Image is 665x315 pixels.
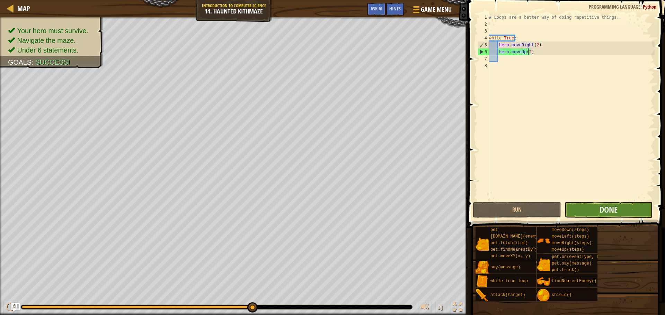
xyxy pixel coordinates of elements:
[490,293,525,297] span: attack(target)
[435,301,447,315] button: ♫
[8,26,96,36] li: Your hero must survive.
[451,301,464,315] button: Toggle fullscreen
[643,3,656,10] span: Python
[476,261,489,274] img: portrait.png
[421,5,452,14] span: Game Menu
[14,4,30,13] a: Map
[389,5,401,12] span: Hints
[537,234,550,247] img: portrait.png
[490,254,530,259] span: pet.moveXY(x, y)
[490,247,558,252] span: pet.findNearestByType(type)
[490,279,528,284] span: while-true loop
[589,3,640,10] span: Programming language
[565,202,653,218] button: Done
[367,3,386,16] button: Ask AI
[552,234,589,239] span: moveLeft(steps)
[552,228,589,232] span: moveDown(steps)
[552,268,579,272] span: pet.trick()
[476,238,489,251] img: portrait.png
[476,289,489,302] img: portrait.png
[478,14,489,21] div: 1
[8,45,96,55] li: Under 6 statements.
[437,302,444,312] span: ♫
[478,48,489,55] div: 6
[552,293,572,297] span: shield()
[3,301,17,315] button: Ctrl + P: Play
[537,289,550,302] img: portrait.png
[640,3,643,10] span: :
[490,241,528,245] span: pet.fetch(item)
[17,27,88,35] span: Your hero must survive.
[537,275,550,288] img: portrait.png
[478,28,489,35] div: 3
[478,62,489,69] div: 8
[552,279,597,284] span: findNearestEnemy()
[17,4,30,13] span: Map
[552,241,592,245] span: moveRight(steps)
[11,303,20,312] button: Ask AI
[17,46,78,54] span: Under 6 statements.
[478,21,489,28] div: 2
[600,204,618,215] span: Done
[17,37,76,44] span: Navigate the maze.
[408,3,456,19] button: Game Menu
[490,265,520,270] span: say(message)
[490,234,540,239] span: [DOMAIN_NAME](enemy)
[32,58,35,66] span: :
[35,58,70,66] span: Success!
[371,5,382,12] span: Ask AI
[537,258,550,271] img: portrait.png
[478,55,489,62] div: 7
[8,58,32,66] span: Goals
[476,275,489,288] img: portrait.png
[8,36,96,45] li: Navigate the maze.
[473,202,561,218] button: Run
[552,247,584,252] span: moveUp(steps)
[490,228,498,232] span: pet
[552,254,617,259] span: pet.on(eventType, handler)
[418,301,432,315] button: Adjust volume
[478,35,489,41] div: 4
[478,41,489,48] div: 5
[552,261,592,266] span: pet.say(message)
